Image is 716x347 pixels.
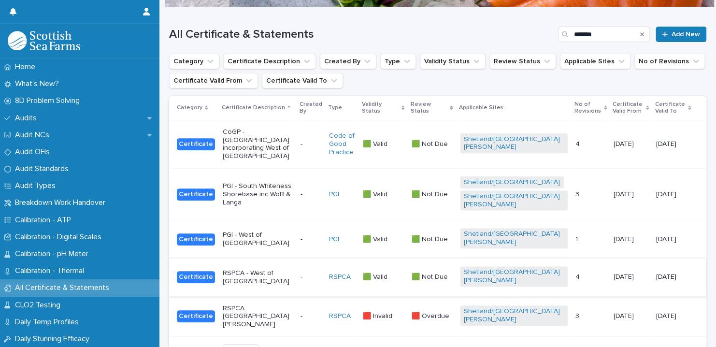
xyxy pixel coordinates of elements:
a: Shetland/[GEOGRAPHIC_DATA] [464,178,560,187]
div: Certificate [177,271,215,283]
p: PGI - West of [GEOGRAPHIC_DATA] [223,231,293,247]
p: - [301,235,322,244]
a: Shetland/[GEOGRAPHIC_DATA][PERSON_NAME] [464,230,564,246]
p: [DATE] [614,312,648,320]
p: Calibration - pH Meter [11,249,96,259]
a: Code of Good Practice [329,132,355,156]
p: Category [177,102,202,113]
p: CoGP - [GEOGRAPHIC_DATA] incorporating West of [GEOGRAPHIC_DATA] [223,128,293,160]
p: Daily Stunning Efficacy [11,334,97,344]
button: No of Revisions [634,54,705,69]
p: 4 [575,138,582,148]
p: Audit NCs [11,130,57,140]
p: RSPCA - West of [GEOGRAPHIC_DATA] [223,269,293,286]
p: Audit Standards [11,164,76,173]
p: 1 [575,233,580,244]
p: 🟩 Valid [363,271,389,281]
p: [DATE] [656,235,691,244]
p: [DATE] [656,273,691,281]
p: [DATE] [614,190,648,199]
span: Add New [672,31,700,38]
p: Validity Status [362,99,399,117]
p: Audit OFIs [11,147,57,157]
p: 🟩 Not Due [411,233,449,244]
a: Shetland/[GEOGRAPHIC_DATA][PERSON_NAME] [464,135,564,152]
p: 🟩 Valid [363,188,389,199]
tr: CertificateRSPCA - West of [GEOGRAPHIC_DATA]-RSPCA 🟩 Valid🟩 Valid 🟩 Not Due🟩 Not Due Shetland/[GE... [169,258,706,296]
button: Type [380,54,416,69]
button: Review Status [489,54,556,69]
p: Calibration - Digital Scales [11,232,109,242]
p: [DATE] [614,140,648,148]
h1: All Certificate & Statements [169,28,554,42]
div: Certificate [177,310,215,322]
p: - [301,140,322,148]
div: Certificate [177,233,215,246]
a: Shetland/[GEOGRAPHIC_DATA][PERSON_NAME] [464,307,564,324]
tr: CertificateCoGP - [GEOGRAPHIC_DATA] incorporating West of [GEOGRAPHIC_DATA]-Code of Good Practice... [169,120,706,168]
p: 4 [575,271,582,281]
p: - [301,273,322,281]
button: Certificate Description [223,54,316,69]
a: Add New [656,27,706,42]
p: [DATE] [614,235,648,244]
p: CLO2 Testing [11,301,68,310]
p: Certificate Valid From [613,99,644,117]
p: RSPCA [GEOGRAPHIC_DATA][PERSON_NAME] [223,304,293,329]
p: [DATE] [614,273,648,281]
p: 🟥 Overdue [411,310,451,320]
p: Breakdown Work Handover [11,198,113,207]
a: Shetland/[GEOGRAPHIC_DATA][PERSON_NAME] [464,192,564,209]
p: 🟥 Invalid [363,310,394,320]
tr: CertificateRSPCA [GEOGRAPHIC_DATA][PERSON_NAME]-RSPCA 🟥 Invalid🟥 Invalid 🟥 Overdue🟥 Overdue Shetl... [169,296,706,336]
p: Audits [11,114,44,123]
p: 3 [575,310,581,320]
a: PGI [329,190,339,199]
p: 🟩 Valid [363,233,389,244]
p: Certificate Valid To [655,99,686,117]
button: Category [169,54,219,69]
a: RSPCA [329,273,351,281]
p: 🟩 Not Due [411,138,449,148]
p: All Certificate & Statements [11,283,117,292]
p: Review Status [410,99,447,117]
p: [DATE] [656,312,691,320]
button: Certificate Valid From [169,73,258,88]
img: mMrefqRFQpe26GRNOUkG [8,31,80,50]
button: Applicable Sites [560,54,630,69]
p: - [301,312,322,320]
button: Certificate Valid To [262,73,343,88]
a: RSPCA [329,312,351,320]
p: What's New? [11,79,67,88]
p: 🟩 Not Due [411,271,449,281]
p: Calibration - Thermal [11,266,92,275]
button: Validity Status [420,54,486,69]
p: 8D Problem Solving [11,96,87,105]
p: No of Revisions [574,99,601,117]
div: Certificate [177,188,215,201]
p: [DATE] [656,190,691,199]
tr: CertificatePGI - West of [GEOGRAPHIC_DATA]-PGI 🟩 Valid🟩 Valid 🟩 Not Due🟩 Not Due Shetland/[GEOGRA... [169,220,706,259]
p: PGI - South Whiteness Shorebase inc WoB & Langa [223,182,293,206]
p: Audit Types [11,181,63,190]
input: Search [558,27,650,42]
p: Applicable Sites [459,102,503,113]
tr: CertificatePGI - South Whiteness Shorebase inc WoB & Langa-PGI 🟩 Valid🟩 Valid 🟩 Not Due🟩 Not Due ... [169,168,706,220]
p: Home [11,62,43,72]
p: Calibration - ATP [11,216,79,225]
a: PGI [329,235,339,244]
p: Daily Temp Profiles [11,318,86,327]
button: Created By [320,54,376,69]
a: Shetland/[GEOGRAPHIC_DATA][PERSON_NAME] [464,268,564,285]
p: Certificate Description [222,102,285,113]
p: Type [328,102,342,113]
p: [DATE] [656,140,691,148]
p: Created By [300,99,323,117]
div: Certificate [177,138,215,150]
p: - [301,190,322,199]
p: 3 [575,188,581,199]
p: 🟩 Valid [363,138,389,148]
p: 🟩 Not Due [411,188,449,199]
